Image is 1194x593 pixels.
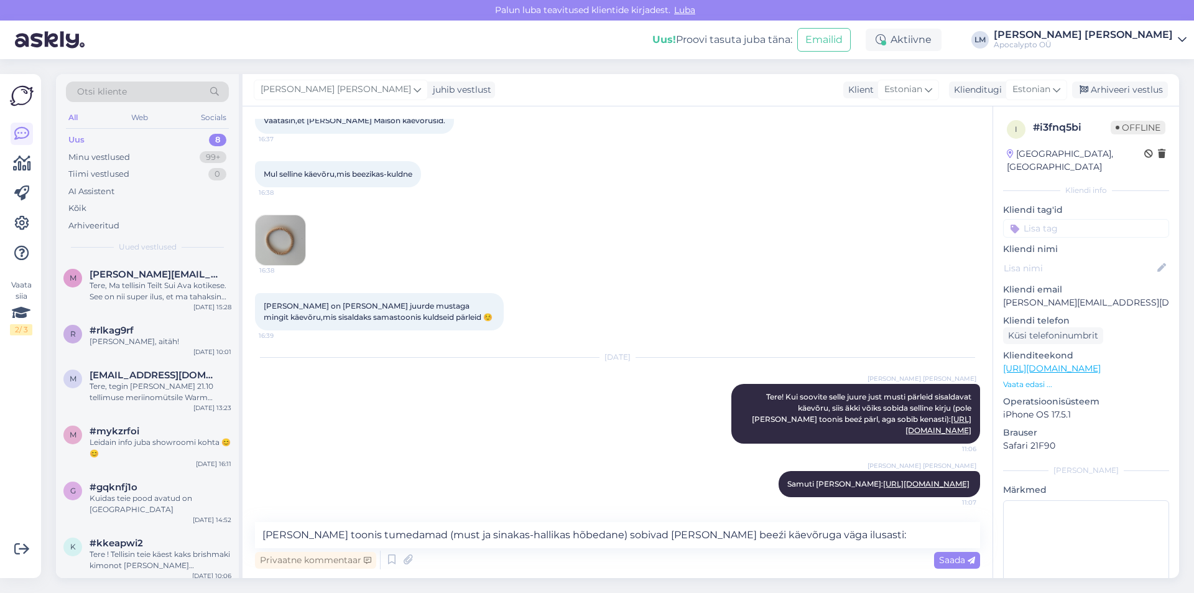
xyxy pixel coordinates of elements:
div: 8 [209,134,226,146]
input: Lisa nimi [1004,261,1155,275]
span: Saada [939,554,975,566]
div: [GEOGRAPHIC_DATA], [GEOGRAPHIC_DATA] [1007,147,1144,174]
div: Apocalypto OÜ [994,40,1173,50]
p: Kliendi tag'id [1003,203,1169,217]
b: Uus! [652,34,676,45]
p: [PERSON_NAME][EMAIL_ADDRESS][DOMAIN_NAME] [1003,296,1169,309]
div: # i3fnq5bi [1033,120,1111,135]
p: Märkmed [1003,483,1169,497]
div: 99+ [200,151,226,164]
span: 11:07 [930,498,976,507]
span: #gqknfj1o [90,482,137,493]
span: Vaatasin,et [PERSON_NAME] Maison käevòrusid. [264,116,445,125]
span: m [70,374,76,383]
div: Aktiivne [866,29,942,51]
div: Küsi telefoninumbrit [1003,327,1103,344]
span: #rlkag9rf [90,325,134,336]
div: Privaatne kommentaar [255,552,376,569]
div: All [66,110,80,126]
div: Klienditugi [949,83,1002,96]
div: AI Assistent [68,185,114,198]
p: Kliendi telefon [1003,314,1169,327]
span: 16:39 [259,331,305,340]
div: Web [129,110,150,126]
span: m [70,273,76,282]
img: Askly Logo [10,84,34,108]
span: [PERSON_NAME] [PERSON_NAME] [868,461,976,470]
p: Kliendi nimi [1003,243,1169,256]
span: Estonian [884,83,922,96]
div: [PERSON_NAME], aitäh! [90,336,231,347]
span: 11:06 [930,444,976,454]
div: [DATE] 15:28 [193,302,231,312]
span: marikatapasia@gmail.com [90,370,219,381]
input: Lisa tag [1003,219,1169,238]
span: #mykzrfoi [90,426,139,437]
div: Klient [843,83,874,96]
p: Operatsioonisüsteem [1003,395,1169,408]
p: Safari 21F90 [1003,439,1169,452]
div: [DATE] 13:23 [193,403,231,413]
span: Uued vestlused [119,241,177,253]
a: [URL][DOMAIN_NAME] [1003,363,1101,374]
div: Kuidas teie pood avatud on [GEOGRAPHIC_DATA] [90,493,231,515]
p: Klienditeekond [1003,349,1169,362]
span: 16:37 [259,134,305,144]
span: [PERSON_NAME] [PERSON_NAME] [868,374,976,383]
div: 2 / 3 [10,324,32,335]
span: #kkeapwi2 [90,538,143,549]
div: Socials [198,110,229,126]
span: g [70,486,76,495]
div: Vaata siia [10,279,32,335]
div: [DATE] 16:11 [196,459,231,469]
span: 16:38 [259,266,306,275]
span: [PERSON_NAME] on [PERSON_NAME] juurde mustaga mingit käevõru,mis sisaldaks samastoonis kuldseid p... [264,301,493,322]
div: [PERSON_NAME] [PERSON_NAME] [994,30,1173,40]
a: [PERSON_NAME] [PERSON_NAME]Apocalypto OÜ [994,30,1187,50]
div: LM [971,31,989,49]
div: [DATE] [255,352,980,363]
div: Tere, tegin [PERSON_NAME] 21.10 tellimuse meriinomütsile Warm Taupe, kas saaksin selle ümber vahe... [90,381,231,403]
div: Arhiveeri vestlus [1072,82,1168,98]
div: Tere ! Tellisin teie käest kaks brishmaki kimonot [PERSON_NAME] [PERSON_NAME] eile. Võite need üh... [90,549,231,571]
span: r [70,329,76,339]
span: Samuti [PERSON_NAME]: [787,479,971,488]
p: iPhone OS 17.5.1 [1003,408,1169,421]
div: Tere, Ma tellisin Teilt Sui Ava kotikese. See on nii super ilus, et ma tahaksin tellida ühe veel,... [90,280,231,302]
span: m [70,430,76,439]
span: Otsi kliente [77,85,127,98]
span: k [70,542,76,551]
div: Kõik [68,202,86,215]
img: Attachment [256,215,305,265]
div: Arhiveeritud [68,220,119,232]
div: juhib vestlust [428,83,491,96]
div: Leidain info juba showroomi kohta 😊😊 [90,437,231,459]
a: [URL][DOMAIN_NAME] [883,479,970,488]
span: Tere! Kui soovite selle juure just musti pärleid sisaldavat käevõru, siis äkki võiks sobida selli... [752,392,973,435]
span: Mul selline käevõru,mis beezikas-kuldne [264,169,412,179]
span: 16:38 [259,188,305,197]
span: Estonian [1012,83,1050,96]
div: 0 [208,168,226,180]
p: Kliendi email [1003,283,1169,296]
button: Emailid [797,28,851,52]
div: Minu vestlused [68,151,130,164]
div: [DATE] 10:01 [193,347,231,357]
div: Proovi tasuta juba täna: [652,32,792,47]
span: Offline [1111,121,1165,134]
textarea: [PERSON_NAME] toonis tumedamad (must ja sinakas-hallikas hõbedane) sobivad [PERSON_NAME] beeźi kä... [255,522,980,548]
p: Vaata edasi ... [1003,379,1169,390]
span: [PERSON_NAME] [PERSON_NAME] [261,83,411,96]
div: Kliendi info [1003,185,1169,196]
div: [PERSON_NAME] [1003,465,1169,476]
span: margit.valdmann@gmail.com [90,269,219,280]
div: [DATE] 14:52 [193,515,231,525]
div: [DATE] 10:06 [192,571,231,581]
div: Uus [68,134,85,146]
div: Tiimi vestlused [68,168,129,180]
span: Luba [670,4,699,16]
span: i [1015,124,1017,134]
p: Brauser [1003,426,1169,439]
